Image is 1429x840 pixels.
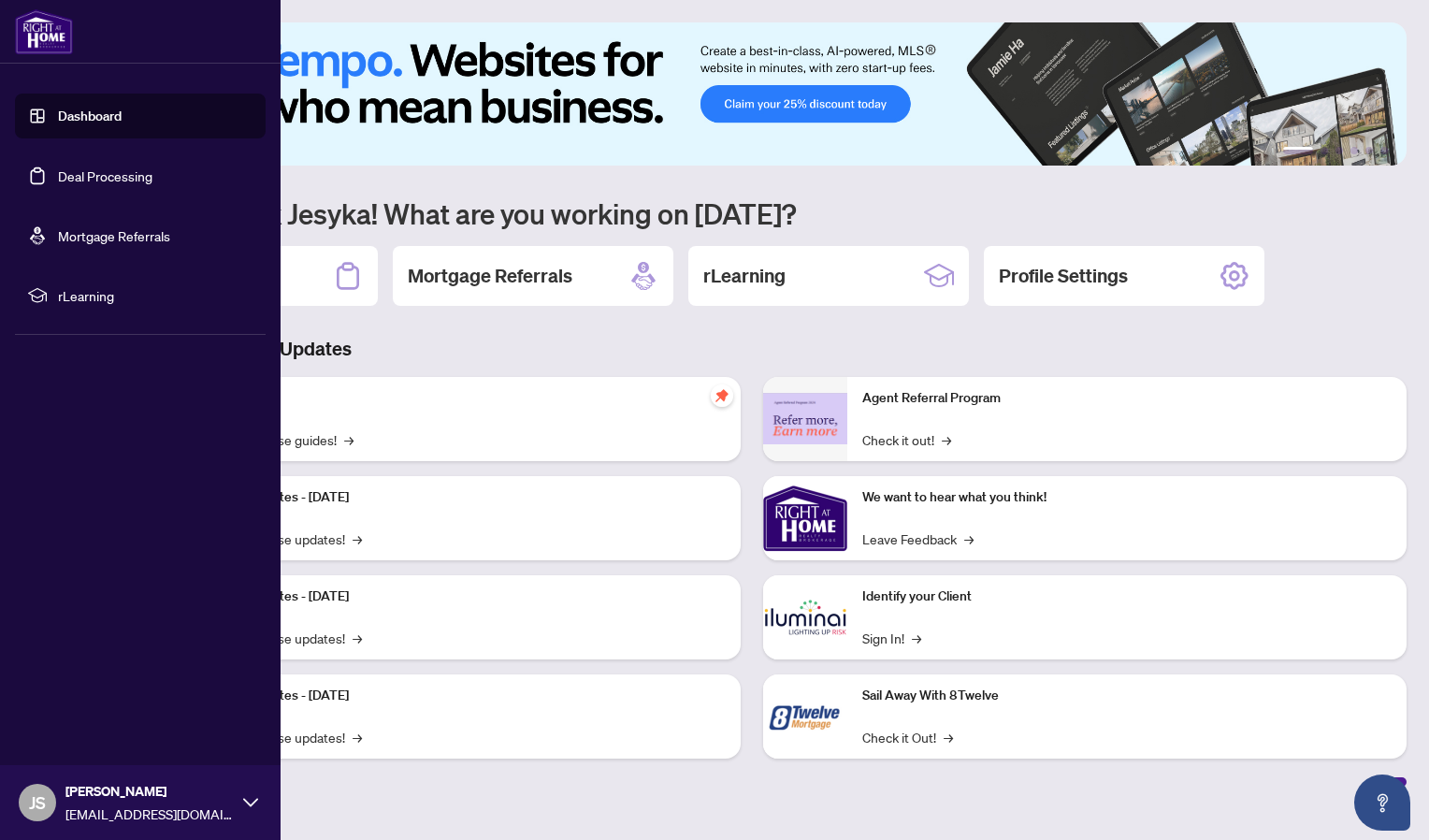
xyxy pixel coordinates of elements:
[1321,147,1328,154] button: 2
[65,804,234,824] span: [EMAIL_ADDRESS][DOMAIN_NAME]
[862,388,1392,409] p: Agent Referral Program
[196,388,726,409] p: Self-Help
[15,9,73,54] img: logo
[58,167,152,184] a: Deal Processing
[763,575,847,659] img: Identify your Client
[763,674,847,759] img: Sail Away With 8Twelve
[196,686,726,706] p: Platform Updates - [DATE]
[942,429,951,450] span: →
[862,587,1392,607] p: Identify your Client
[353,628,362,648] span: →
[29,789,46,816] span: JS
[999,263,1128,289] h2: Profile Settings
[408,263,572,289] h2: Mortgage Referrals
[97,336,1407,362] h3: Brokerage & Industry Updates
[97,196,1407,231] h1: Welcome back Jesyka! What are you working on [DATE]?
[1365,147,1373,154] button: 5
[65,781,234,802] span: [PERSON_NAME]
[862,529,974,549] a: Leave Feedback→
[862,429,951,450] a: Check it out!→
[196,487,726,508] p: Platform Updates - [DATE]
[1354,775,1410,831] button: Open asap
[711,384,733,407] span: pushpin
[862,686,1392,706] p: Sail Away With 8Twelve
[763,476,847,560] img: We want to hear what you think!
[353,529,362,549] span: →
[196,587,726,607] p: Platform Updates - [DATE]
[862,487,1392,508] p: We want to hear what you think!
[97,22,1407,166] img: Slide 0
[862,628,921,648] a: Sign In!→
[703,263,786,289] h2: rLearning
[344,429,354,450] span: →
[763,393,847,444] img: Agent Referral Program
[912,628,921,648] span: →
[58,227,170,244] a: Mortgage Referrals
[964,529,974,549] span: →
[1380,147,1388,154] button: 6
[58,285,253,306] span: rLearning
[944,727,953,747] span: →
[353,727,362,747] span: →
[1283,147,1313,154] button: 1
[1350,147,1358,154] button: 4
[862,727,953,747] a: Check it Out!→
[1335,147,1343,154] button: 3
[58,108,122,124] a: Dashboard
